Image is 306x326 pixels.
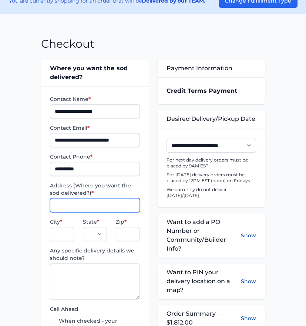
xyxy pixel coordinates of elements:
label: Contact Name [50,95,139,103]
p: For [DATE] delivery orders must be placed by 12PM EST (noon) on Fridays. [167,172,256,184]
button: Show [241,268,256,295]
span: Want to add a PO Number or Community/Builder Info? [167,218,241,253]
div: Where you want the sod delivered? [41,60,148,86]
label: Zip [116,218,140,225]
label: Contact Phone [50,153,139,160]
strong: Credit Terms Payment [167,87,237,94]
p: For next day delivery orders must be placed by 9AM EST [167,157,256,169]
button: Show [241,218,256,253]
label: City [50,218,74,225]
h1: Checkout [41,37,94,51]
label: Contact Email [50,124,139,132]
label: Address (Where you want the sod delivered?) [50,182,139,197]
span: Want to PIN your delivery location on a map? [167,268,241,295]
label: Call Ahead [50,305,139,313]
button: Show [241,315,256,322]
div: Payment Information [158,60,265,77]
label: Any specific delivery details we should note? [50,247,139,262]
label: State [83,218,107,225]
div: Desired Delivery/Pickup Date [158,110,265,128]
p: We currently do not deliver [DATE]/[DATE] [167,187,256,198]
